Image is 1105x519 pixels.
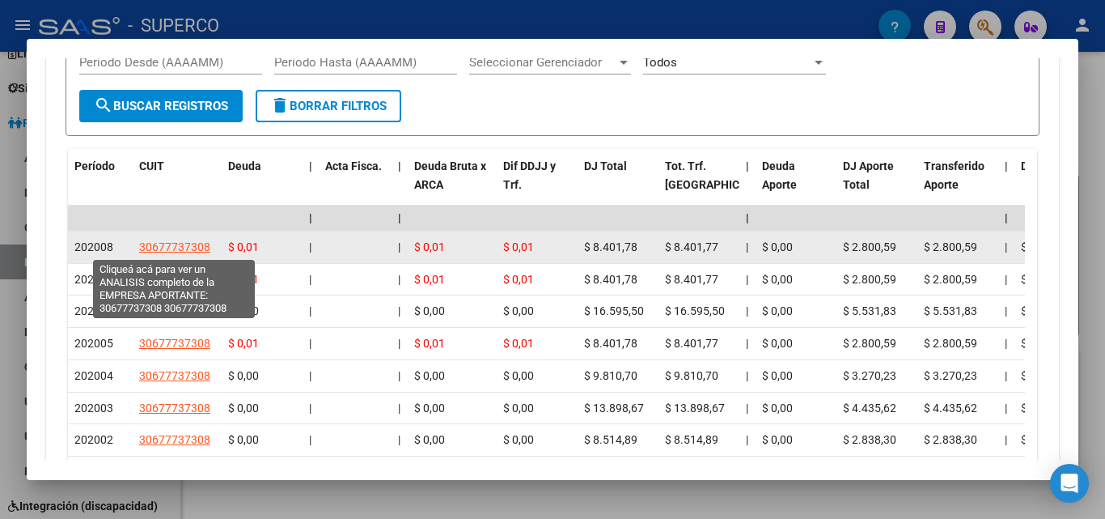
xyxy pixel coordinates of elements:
span: Buscar Registros [94,99,228,113]
datatable-header-cell: Deuda Bruta x ARCA [408,149,497,220]
span: $ 9.810,70 [665,369,718,382]
datatable-header-cell: CUIT [133,149,222,220]
span: | [309,273,311,286]
span: | [398,211,401,224]
span: $ 0,00 [762,337,793,350]
span: | [398,160,401,172]
datatable-header-cell: Acta Fisca. [319,149,392,220]
span: | [1005,211,1008,224]
span: $ 9.810,70 [584,369,637,382]
span: | [398,369,400,382]
span: $ 13.898,67 [665,402,725,415]
span: 202005 [74,337,113,350]
span: DJ Total [584,160,627,172]
span: Seleccionar Gerenciador [469,55,616,70]
span: $ 0,00 [503,369,534,382]
span: | [398,240,400,253]
span: $ 8.401,77 [665,273,718,286]
span: $ 4.435,62 [843,402,896,415]
span: | [398,304,400,317]
span: | [309,337,311,350]
span: $ 8.401,77 [665,240,718,253]
span: $ 2.800,59 [843,240,896,253]
span: Transferido Aporte [924,160,984,191]
span: | [746,211,749,224]
span: $ 0,00 [228,433,259,446]
span: Dif DDJJ y Trf. [503,160,556,191]
span: $ 8.514,89 [584,433,637,446]
span: Deuda Contr. [1021,160,1087,172]
span: Período [74,160,115,172]
span: $ 0,00 [1021,304,1052,317]
span: 30677737308 [139,240,210,253]
span: $ 2.800,59 [924,273,977,286]
datatable-header-cell: DJ Total [578,149,658,220]
span: 30677737308 [139,304,210,317]
span: | [1005,273,1007,286]
span: 30677737308 [139,402,210,415]
span: DJ Aporte Total [843,160,894,191]
span: Deuda Bruta x ARCA [414,160,486,191]
span: $ 0,01 [228,273,259,286]
span: Todos [643,55,677,70]
span: $ 0,00 [1021,402,1052,415]
span: $ 8.514,89 [665,433,718,446]
span: | [746,160,749,172]
span: $ 0,00 [228,304,259,317]
span: $ 8.401,77 [665,337,718,350]
span: $ 0,00 [762,402,793,415]
div: Open Intercom Messenger [1050,464,1089,503]
span: | [309,240,311,253]
span: $ 0,00 [228,369,259,382]
datatable-header-cell: Transferido Aporte [917,149,998,220]
span: $ 0,00 [762,433,793,446]
span: $ 0,01 [414,240,445,253]
span: | [746,337,748,350]
span: | [398,402,400,415]
span: | [398,337,400,350]
span: CUIT [139,160,164,172]
span: Deuda [228,160,261,172]
span: | [309,433,311,446]
span: | [1005,402,1007,415]
span: $ 8.401,78 [584,273,637,286]
span: $ 13.898,67 [584,402,644,415]
span: 30677737308 [139,369,210,382]
datatable-header-cell: | [998,149,1014,220]
span: 30677737308 [139,273,210,286]
span: | [309,211,312,224]
datatable-header-cell: DJ Aporte Total [836,149,917,220]
span: $ 0,00 [414,369,445,382]
datatable-header-cell: | [392,149,408,220]
span: | [1005,160,1008,172]
datatable-header-cell: Dif DDJJ y Trf. [497,149,578,220]
span: $ 0,00 [503,402,534,415]
span: | [746,369,748,382]
span: | [309,160,312,172]
span: $ 0,00 [414,304,445,317]
span: | [309,402,311,415]
span: $ 5.531,83 [843,304,896,317]
span: Deuda Aporte [762,160,797,191]
span: $ 16.595,50 [584,304,644,317]
span: $ 2.838,30 [924,433,977,446]
span: $ 2.800,59 [843,337,896,350]
button: Buscar Registros [79,90,243,122]
datatable-header-cell: | [303,149,319,220]
span: $ 16.595,50 [665,304,725,317]
span: $ 0,00 [762,304,793,317]
span: $ 0,01 [503,273,534,286]
span: $ 0,01 [503,240,534,253]
span: $ 0,01 [414,337,445,350]
span: | [1005,433,1007,446]
span: | [1005,369,1007,382]
span: Tot. Trf. [GEOGRAPHIC_DATA] [665,160,775,191]
span: $ 0,00 [503,433,534,446]
mat-icon: search [94,96,113,115]
span: 30677737308 [139,433,210,446]
span: 202002 [74,433,113,446]
span: | [309,369,311,382]
span: 30677737308 [139,337,210,350]
span: $ 0,01 [228,337,259,350]
datatable-header-cell: Período [68,149,133,220]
